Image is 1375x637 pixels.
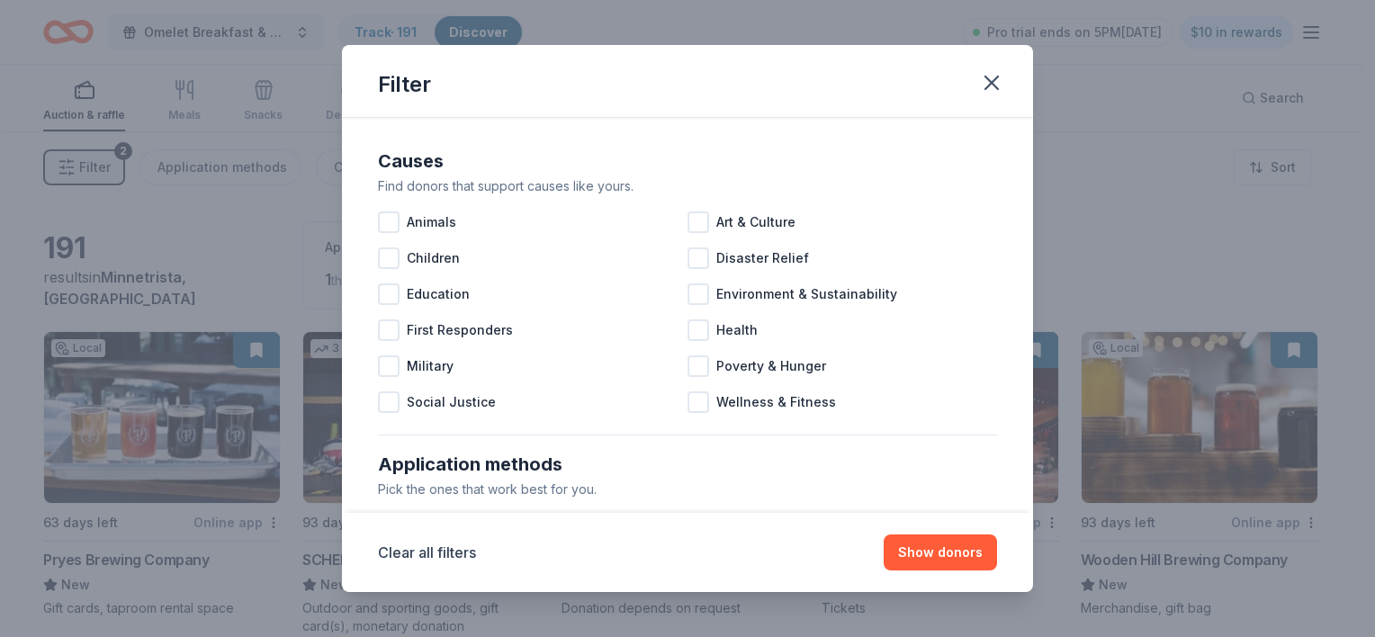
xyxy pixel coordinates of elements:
[716,319,758,341] span: Health
[378,542,476,563] button: Clear all filters
[378,450,997,479] div: Application methods
[716,211,795,233] span: Art & Culture
[716,355,826,377] span: Poverty & Hunger
[716,247,809,269] span: Disaster Relief
[407,391,496,413] span: Social Justice
[407,319,513,341] span: First Responders
[378,175,997,197] div: Find donors that support causes like yours.
[884,534,997,570] button: Show donors
[407,211,456,233] span: Animals
[407,247,460,269] span: Children
[378,479,997,500] div: Pick the ones that work best for you.
[407,283,470,305] span: Education
[378,147,997,175] div: Causes
[407,355,454,377] span: Military
[378,70,431,99] div: Filter
[716,391,836,413] span: Wellness & Fitness
[716,283,897,305] span: Environment & Sustainability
